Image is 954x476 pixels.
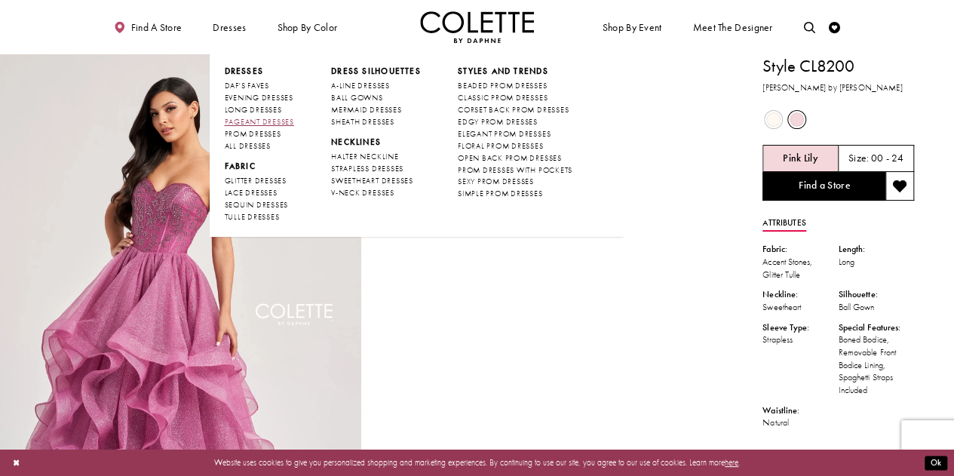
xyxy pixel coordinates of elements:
div: Length: [839,243,914,256]
button: Close Dialog [7,453,26,473]
span: Shop by color [277,22,337,33]
a: SIMPLE PROM DRESSES [458,188,572,200]
span: MERMAID DRESSES [331,105,401,115]
h3: [PERSON_NAME] by [PERSON_NAME] [762,81,914,94]
a: Visit Home Page [420,11,535,43]
div: Accent Stones, Glitter Tulle [762,256,838,281]
span: ALL DRESSES [224,141,270,151]
span: Dresses [210,11,249,43]
span: SHEATH DRESSES [331,117,394,127]
a: EDGY PROM DRESSES [458,116,572,128]
a: Find a store [112,11,185,43]
a: SEQUIN DRESSES [224,199,293,211]
div: Waistline: [762,404,838,417]
a: A-LINE DRESSES [331,80,421,92]
a: PAGEANT DRESSES [224,116,293,128]
span: SEQUIN DRESSES [224,200,288,210]
button: Add to wishlist [885,172,914,201]
div: Product color controls state depends on size chosen [762,108,914,131]
span: LONG DRESSES [224,105,281,115]
span: FLORAL PROM DRESSES [458,141,543,151]
span: ELEGANT PROM DRESSES [458,129,551,139]
span: DRESS SILHOUETTES [331,66,421,76]
span: Dresses [213,22,246,33]
div: Sleeve Type: [762,321,838,334]
a: TULLE DRESSES [224,211,293,223]
span: Size: [848,152,869,165]
a: PROM DRESSES [224,128,293,140]
p: Website uses cookies to give you personalized shopping and marketing experiences. By continuing t... [82,455,872,470]
h5: 00 - 24 [871,153,903,164]
a: FLORAL PROM DRESSES [458,140,572,152]
a: SWEETHEART DRESSES [331,175,421,187]
div: Diamond White [762,109,784,131]
h5: Chosen color [783,153,818,164]
div: Silhouette: [839,288,914,301]
span: Meet the designer [692,22,772,33]
a: OPEN BACK PROM DRESSES [458,152,572,164]
a: LONG DRESSES [224,104,293,116]
span: NECKLINES [331,137,381,147]
span: Shop By Event [600,11,664,43]
img: Colette by Daphne [420,11,535,43]
a: HALTER NECKLINE [331,151,421,163]
div: Neckline: [762,288,838,301]
span: GLITTER DRESSES [224,176,286,186]
div: Natural [762,416,838,429]
a: V-NECK DRESSES [331,187,421,199]
a: Check Wishlist [826,11,843,43]
a: SEXY PROM DRESSES [458,176,572,188]
span: STYLES AND TRENDS [458,66,572,77]
a: BALL GOWNS [331,92,421,104]
a: CORSET BACK PROM DRESSES [458,104,572,116]
a: GLITTER DRESSES [224,175,293,187]
span: BALL GOWNS [331,93,383,103]
span: NECKLINES [331,137,421,148]
a: SHEATH DRESSES [331,116,421,128]
span: A-LINE DRESSES [331,81,390,91]
span: FABRIC [224,161,255,171]
span: Dresses [224,66,293,77]
span: Find a store [131,22,183,33]
span: EDGY PROM DRESSES [458,117,538,127]
a: EVENING DRESSES [224,92,293,104]
span: PROM DRESSES [224,129,281,139]
a: Meet the designer [690,11,776,43]
a: LACE DRESSES [224,187,293,199]
span: PROM DRESSES WITH POCKETS [458,165,572,175]
a: Attributes [762,215,805,232]
span: PAGEANT DRESSES [224,117,293,127]
div: Long [839,256,914,269]
span: CORSET BACK PROM DRESSES [458,105,569,115]
div: Pink Lily [786,109,808,131]
span: OPEN BACK PROM DRESSES [458,153,562,163]
a: PROM DRESSES WITH POCKETS [458,164,572,177]
div: Ball Gown [839,301,914,314]
a: Toggle search [801,11,818,43]
a: DAF'S FAVES [224,80,293,92]
h1: Style CL8200 [762,54,914,78]
a: ALL DRESSES [224,140,293,152]
span: FABRIC [224,161,293,172]
div: Special Features: [839,321,914,334]
span: STYLES AND TRENDS [458,66,548,76]
a: STRAPLESS DRESSES [331,163,421,175]
span: SEXY PROM DRESSES [458,177,534,186]
span: Dresses [224,66,263,76]
span: V-NECK DRESSES [331,188,394,198]
div: Fabric: [762,243,838,256]
a: here [725,457,738,468]
a: Find a Store [762,172,885,201]
span: SWEETHEART DRESSES [331,176,413,186]
a: ELEGANT PROM DRESSES [458,128,572,140]
a: MERMAID DRESSES [331,104,421,116]
span: DAF'S FAVES [224,81,268,91]
div: Strapless [762,333,838,346]
button: Submit Dialog [925,456,947,470]
span: TULLE DRESSES [224,212,279,222]
span: CLASSIC PROM DRESSES [458,93,548,103]
a: CLASSIC PROM DRESSES [458,92,572,104]
span: HALTER NECKLINE [331,152,398,161]
span: Shop By Event [603,22,662,33]
div: Boned Bodice, Removable Front Bodice Lining, Spaghetti Straps Included [839,333,914,396]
